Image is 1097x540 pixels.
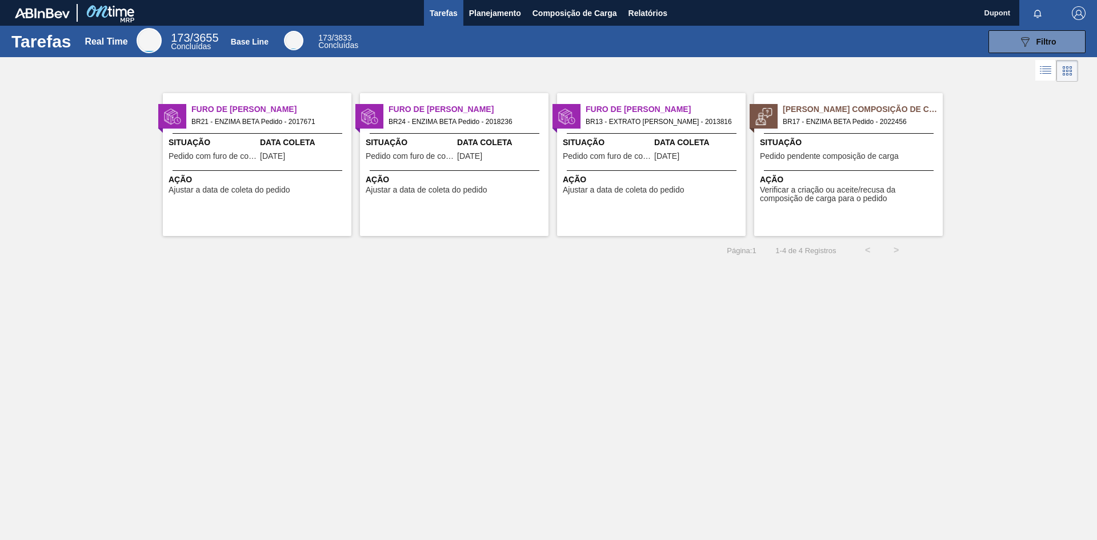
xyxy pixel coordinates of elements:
span: Ajustar a data de coleta do pedido [563,186,684,194]
span: Ação [563,174,743,186]
img: status [164,108,181,125]
span: Tarefas [430,6,458,20]
span: Pedido com furo de coleta [169,152,257,161]
span: Concluídas [318,41,358,50]
span: BR24 - ENZIMA BETA Pedido - 2018236 [389,115,539,128]
div: Base Line [231,37,269,46]
div: Real Time [171,33,218,50]
span: Furo de Coleta [389,103,548,115]
span: Ação [169,174,349,186]
span: Verificar a criação ou aceite/recusa da composição de carga para o pedido [760,186,940,203]
span: Situação [563,137,651,149]
span: Furo de Coleta [586,103,746,115]
span: Composição de Carga [533,6,617,20]
h1: Tarefas [11,35,71,48]
span: 02/09/2025 [457,152,482,161]
span: 173 [171,31,190,44]
span: 29/08/2025 [260,152,285,161]
button: Notificações [1019,5,1056,21]
span: Ajustar a data de coleta do pedido [366,186,487,194]
span: Pedido pendente composição de carga [760,152,899,161]
span: Filtro [1036,37,1056,46]
div: Visão em Cards [1056,60,1078,82]
button: > [882,236,911,265]
span: Situação [366,137,454,149]
img: status [558,108,575,125]
img: status [755,108,772,125]
span: Data Coleta [654,137,743,149]
div: Base Line [284,31,303,50]
span: 25/08/2025 [654,152,679,161]
span: Ação [366,174,546,186]
span: Data Coleta [457,137,546,149]
span: / 3833 [318,33,351,42]
div: Base Line [318,34,358,49]
img: Logout [1072,6,1086,20]
span: Situação [760,137,940,149]
div: Real Time [137,28,162,53]
span: Ajustar a data de coleta do pedido [169,186,290,194]
button: < [854,236,882,265]
span: BR17 - ENZIMA BETA Pedido - 2022456 [783,115,934,128]
span: Pedido com furo de coleta [366,152,454,161]
span: Situação [169,137,257,149]
img: status [361,108,378,125]
span: Planejamento [469,6,521,20]
span: BR21 - ENZIMA BETA Pedido - 2017671 [191,115,342,128]
span: Pedido Aguardando Composição de Carga [783,103,943,115]
span: BR13 - EXTRATO DE ALECRIM Pedido - 2013816 [586,115,736,128]
span: Furo de Coleta [191,103,351,115]
span: 173 [318,33,331,42]
button: Filtro [988,30,1086,53]
span: Pedido com furo de coleta [563,152,651,161]
div: Real Time [85,37,127,47]
span: Data Coleta [260,137,349,149]
div: Visão em Lista [1035,60,1056,82]
span: Concluídas [171,42,211,51]
span: Ação [760,174,940,186]
span: Página : 1 [727,246,756,255]
img: TNhmsLtSVTkK8tSr43FrP2fwEKptu5GPRR3wAAAABJRU5ErkJggg== [15,8,70,18]
span: 1 - 4 de 4 Registros [774,246,836,255]
span: Relatórios [628,6,667,20]
span: / 3655 [171,31,218,44]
